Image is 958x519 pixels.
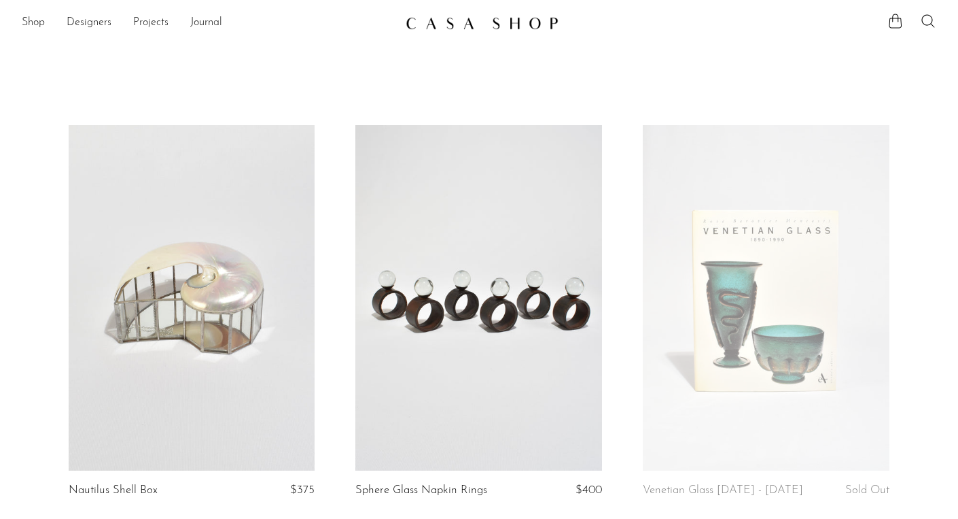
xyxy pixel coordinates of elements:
span: Sold Out [845,484,889,496]
ul: NEW HEADER MENU [22,12,395,35]
a: Venetian Glass [DATE] - [DATE] [643,484,803,497]
a: Nautilus Shell Box [69,484,158,497]
a: Shop [22,14,45,32]
a: Designers [67,14,111,32]
nav: Desktop navigation [22,12,395,35]
a: Projects [133,14,168,32]
a: Sphere Glass Napkin Rings [355,484,487,497]
span: $375 [290,484,315,496]
span: $400 [575,484,602,496]
a: Journal [190,14,222,32]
